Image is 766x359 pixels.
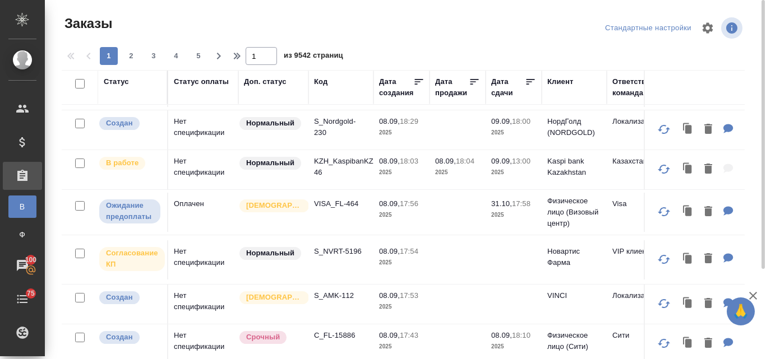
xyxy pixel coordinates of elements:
p: VINCI [547,290,601,301]
p: Физическое лицо (Сити) [547,330,601,352]
a: 75 [3,285,42,313]
button: Для КМ: Атланты Испания - 2 чел. [718,201,739,223]
button: Удалить [699,118,718,141]
button: Клонировать [677,118,699,141]
button: 5 [190,47,207,65]
div: Ответственная команда [612,76,668,99]
p: 17:58 [512,199,530,208]
p: Физическое лицо (Визовый центр) [547,195,601,229]
span: 5 [190,50,207,62]
p: 2025 [379,301,424,313]
p: 2025 [435,167,480,178]
div: Выставляется автоматически при создании заказа [98,116,161,131]
p: 2025 [491,341,536,352]
p: Новартис Фарма [547,246,601,268]
p: 17:54 [400,247,418,255]
p: 17:43 [400,331,418,339]
span: 3 [145,50,163,62]
p: В работе [106,157,139,169]
button: Клонировать [677,248,699,271]
p: 2025 [379,341,424,352]
p: Согласование КП [106,248,158,270]
div: Статус по умолчанию для стандартных заказов [238,246,303,261]
div: Доп. статус [244,76,287,87]
button: 4 [167,47,185,65]
div: split button [602,20,694,37]
button: Удалить [699,332,718,355]
td: Локализация [607,110,672,150]
div: Выставляется автоматически при создании заказа [98,330,161,345]
button: Клонировать [677,292,699,315]
p: 08.09, [379,247,400,255]
span: 2 [122,50,140,62]
p: 08.09, [379,117,400,125]
button: Обновить [650,246,677,273]
button: Клонировать [677,332,699,355]
p: Создан [106,332,133,343]
p: Kaspi bank Kazakhstan [547,156,601,178]
p: Нормальный [246,118,294,129]
button: Удалить [699,292,718,315]
p: Срочный [246,332,280,343]
p: 2025 [491,167,536,178]
button: 3 [145,47,163,65]
span: 100 [19,254,44,265]
span: 🙏 [731,300,750,323]
p: 18:00 [512,117,530,125]
td: VIP клиенты [607,240,672,279]
td: Локализация [607,285,672,324]
span: Настроить таблицу [694,15,721,41]
button: Обновить [650,330,677,357]
p: 17:56 [400,199,418,208]
p: 18:03 [400,157,418,165]
p: [DEMOGRAPHIC_DATA] [246,292,302,303]
p: Ожидание предоплаты [106,200,154,222]
p: 08.09, [491,331,512,339]
p: KZH_KaspibanKZ-46 [314,156,368,178]
p: S_AMK-112 [314,290,368,301]
p: 08.09, [379,199,400,208]
p: 09.09, [491,157,512,165]
div: Код [314,76,327,87]
p: VISA_FL-464 [314,198,368,209]
p: 13:00 [512,157,530,165]
td: Оплачен [168,193,238,232]
span: 75 [20,288,41,299]
button: Удалить [699,158,718,181]
td: Visa [607,193,672,232]
div: Статус по умолчанию для стандартных заказов [238,156,303,171]
p: Создан [106,292,133,303]
p: 18:29 [400,117,418,125]
a: 100 [3,251,42,279]
div: Дата продажи [435,76,469,99]
p: 2025 [379,167,424,178]
p: 09.09, [491,117,512,125]
p: 2025 [379,127,424,138]
div: Выставляется автоматически, если на указанный объем услуг необходимо больше времени в стандартном... [238,330,303,345]
button: Обновить [650,156,677,183]
p: 17:53 [400,291,418,300]
p: 2025 [379,257,424,268]
div: Клиент [547,76,573,87]
span: Заказы [62,15,112,32]
p: 18:10 [512,331,530,339]
p: 2025 [379,209,424,221]
div: Дата сдачи [491,76,525,99]
span: Ф [14,229,31,240]
td: Нет спецификации [168,285,238,324]
td: Казахстан [607,150,672,189]
p: Создан [106,118,133,129]
p: 18:04 [456,157,474,165]
span: Посмотреть информацию [721,17,745,39]
button: Удалить [699,201,718,223]
div: Статус оплаты [174,76,229,87]
button: 2 [122,47,140,65]
a: В [8,195,36,218]
p: 2025 [491,209,536,221]
p: 2025 [491,127,536,138]
p: Нормальный [246,157,294,169]
p: C_FL-15886 [314,330,368,341]
span: из 9542 страниц [284,49,343,65]
button: Обновить [650,290,677,317]
p: S_Nordgold-230 [314,116,368,138]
